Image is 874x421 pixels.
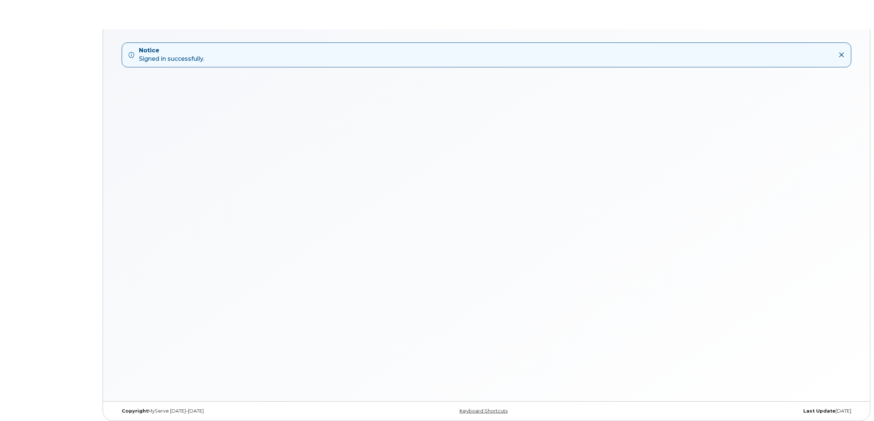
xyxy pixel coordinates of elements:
[460,408,508,414] a: Keyboard Shortcuts
[116,408,363,414] div: MyServe [DATE]–[DATE]
[803,408,836,414] strong: Last Update
[610,408,857,414] div: [DATE]
[139,46,204,55] strong: Notice
[122,408,148,414] strong: Copyright
[139,46,204,63] div: Signed in successfully.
